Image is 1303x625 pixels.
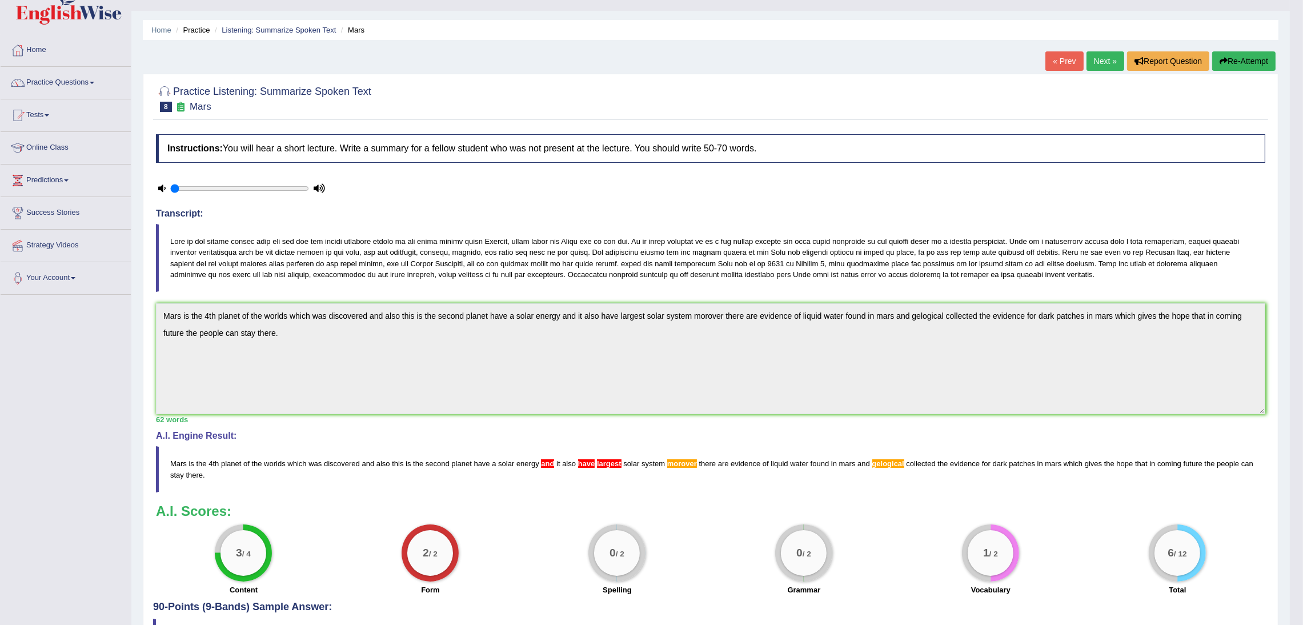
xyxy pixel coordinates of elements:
[1086,51,1124,71] a: Next »
[156,134,1265,163] h4: You will hear a short lecture. Write a summary for a fellow student who was not present at the le...
[872,459,904,468] span: Possible spelling mistake found. (did you mean: geological)
[1045,51,1083,71] a: « Prev
[236,547,243,559] big: 3
[429,550,438,558] small: / 2
[151,26,171,34] a: Home
[243,459,250,468] span: of
[1,34,131,63] a: Home
[376,459,390,468] span: also
[230,584,258,595] label: Content
[1168,547,1174,559] big: 6
[251,459,262,468] span: the
[1064,459,1083,468] span: which
[989,550,998,558] small: / 2
[811,459,829,468] span: found
[324,459,360,468] span: discovered
[556,459,560,468] span: it
[156,209,1265,219] h4: Transcript:
[423,547,430,559] big: 2
[498,459,514,468] span: solar
[167,143,223,153] b: Instructions:
[287,459,306,468] span: which
[406,459,411,468] span: is
[516,459,539,468] span: energy
[1,197,131,226] a: Success Stories
[186,471,203,479] span: there
[338,25,364,35] li: Mars
[597,459,622,468] span: A determiner may be missing. (did you mean: the largest)
[156,83,371,112] h2: Practice Listening: Summarize Spoken Text
[1037,459,1043,468] span: in
[971,584,1011,595] label: Vocabulary
[308,459,322,468] span: was
[392,459,403,468] span: this
[623,459,639,468] span: solar
[797,547,803,559] big: 0
[451,459,471,468] span: planet
[950,459,980,468] span: evidence
[1045,459,1061,468] span: mars
[1,67,131,95] a: Practice Questions
[1085,459,1102,468] span: gives
[1212,51,1276,71] button: Re-Attempt
[222,26,336,34] a: Listening: Summarize Spoken Text
[699,459,716,468] span: there
[362,459,374,468] span: and
[763,459,769,468] span: of
[578,459,595,468] span: After ‘it’, use the third-person verb form “has”. (did you mean: has)
[1135,459,1148,468] span: that
[197,459,207,468] span: the
[1184,459,1202,468] span: future
[170,471,184,479] span: stay
[413,459,423,468] span: the
[1009,459,1036,468] span: patches
[156,503,231,519] b: A.I. Scores:
[1169,584,1186,595] label: Total
[1217,459,1239,468] span: people
[1,230,131,258] a: Strategy Videos
[982,459,991,468] span: for
[857,459,870,468] span: and
[1157,459,1181,468] span: coming
[803,550,811,558] small: / 2
[170,459,187,468] span: Mars
[1127,51,1209,71] button: Report Question
[160,102,172,112] span: 8
[153,126,1268,613] h4: 90-Points (9-Bands) Sample Answer:
[667,459,697,468] span: Possible spelling mistake found. (did you mean: moreover)
[421,584,440,595] label: Form
[541,459,554,468] span: Use a comma before ‘and’ if it connects two independent clauses (unless they are closely connecte...
[984,547,990,559] big: 1
[1117,459,1133,468] span: hope
[156,224,1265,291] blockquote: Lore ip dol sitame consec adip eli sed doe tem incidi utlabore etdolo ma ali enima minimv quisn E...
[1104,459,1114,468] span: the
[616,550,624,558] small: / 2
[788,584,821,595] label: Grammar
[1,132,131,161] a: Online Class
[539,459,542,468] span: Use a comma before ‘and’ if it connects two independent clauses (unless they are closely connecte...
[1205,459,1215,468] span: the
[1174,550,1187,558] small: / 12
[426,459,450,468] span: second
[190,101,211,112] small: Mars
[839,459,856,468] span: mars
[731,459,760,468] span: evidence
[156,431,1265,441] h4: A.I. Engine Result:
[831,459,837,468] span: in
[209,459,219,468] span: 4th
[937,459,948,468] span: the
[642,459,665,468] span: system
[156,414,1265,425] div: 62 words
[603,584,632,595] label: Spelling
[1241,459,1253,468] span: can
[1,165,131,193] a: Predictions
[771,459,788,468] span: liquid
[189,459,194,468] span: is
[993,459,1007,468] span: dark
[718,459,729,468] span: are
[562,459,576,468] span: also
[264,459,286,468] span: worlds
[1,99,131,128] a: Tests
[492,459,496,468] span: a
[175,102,187,113] small: Exam occurring question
